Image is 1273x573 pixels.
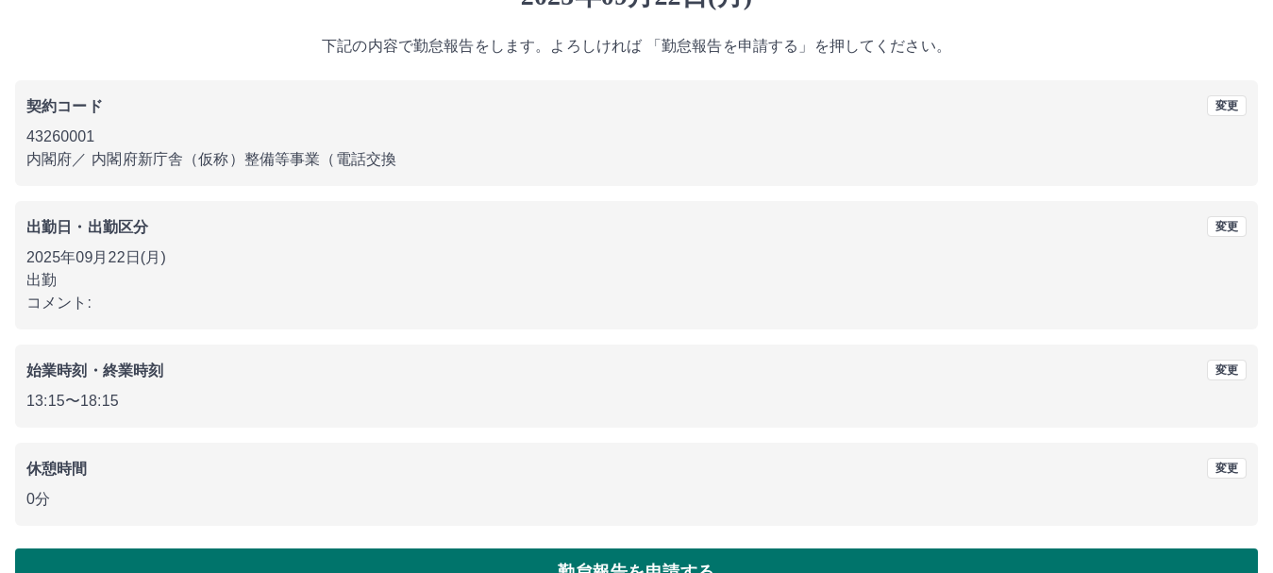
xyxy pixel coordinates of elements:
p: 出勤 [26,269,1247,292]
b: 始業時刻・終業時刻 [26,362,163,379]
button: 変更 [1207,216,1247,237]
b: 出勤日・出勤区分 [26,219,148,235]
p: 13:15 〜 18:15 [26,390,1247,413]
button: 変更 [1207,458,1247,479]
p: 下記の内容で勤怠報告をします。よろしければ 「勤怠報告を申請する」を押してください。 [15,35,1258,58]
p: 2025年09月22日(月) [26,246,1247,269]
p: 43260001 [26,126,1247,148]
b: 契約コード [26,98,103,114]
p: 0分 [26,488,1247,511]
button: 変更 [1207,95,1247,116]
button: 変更 [1207,360,1247,380]
b: 休憩時間 [26,461,88,477]
p: コメント: [26,292,1247,314]
p: 内閣府 ／ 内閣府新庁舎（仮称）整備等事業（電話交換 [26,148,1247,171]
